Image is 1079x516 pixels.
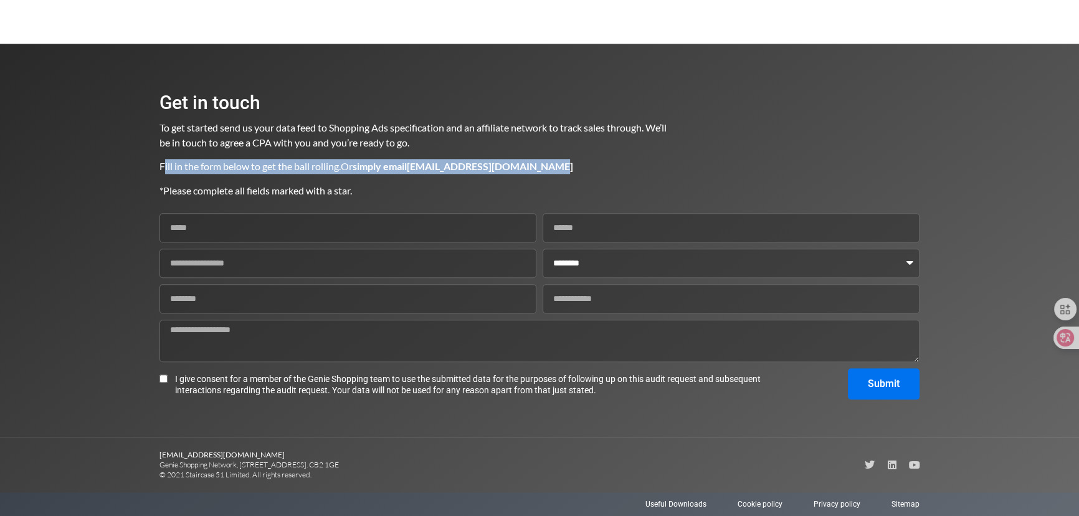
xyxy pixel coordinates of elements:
a: Sitemap [891,499,920,510]
a: Useful Downloads [645,499,706,510]
a: Privacy policy [814,499,860,510]
b: simply email [EMAIL_ADDRESS][DOMAIN_NAME] [353,160,573,172]
span: Submit [868,379,900,389]
span: Or [341,160,573,172]
p: Genie Shopping Network, [STREET_ADDRESS]. CB2 1GE © 2021 Staircase 51 Limited. All rights reserved. [159,450,539,480]
span: I give consent for a member of the Genie Shopping team to use the submitted data for the purposes... [175,373,766,396]
span: To get started send us your data feed to Shopping Ads specification and an affiliate network to t... [159,122,668,148]
b: [EMAIL_ADDRESS][DOMAIN_NAME] [159,450,285,459]
a: Cookie policy [738,499,782,510]
h2: Get in touch [159,93,668,112]
span: Fill in the form below to get the ball rolling. [159,160,341,172]
button: Submit [848,368,920,399]
p: *Please complete all fields marked with a star. [159,183,668,198]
